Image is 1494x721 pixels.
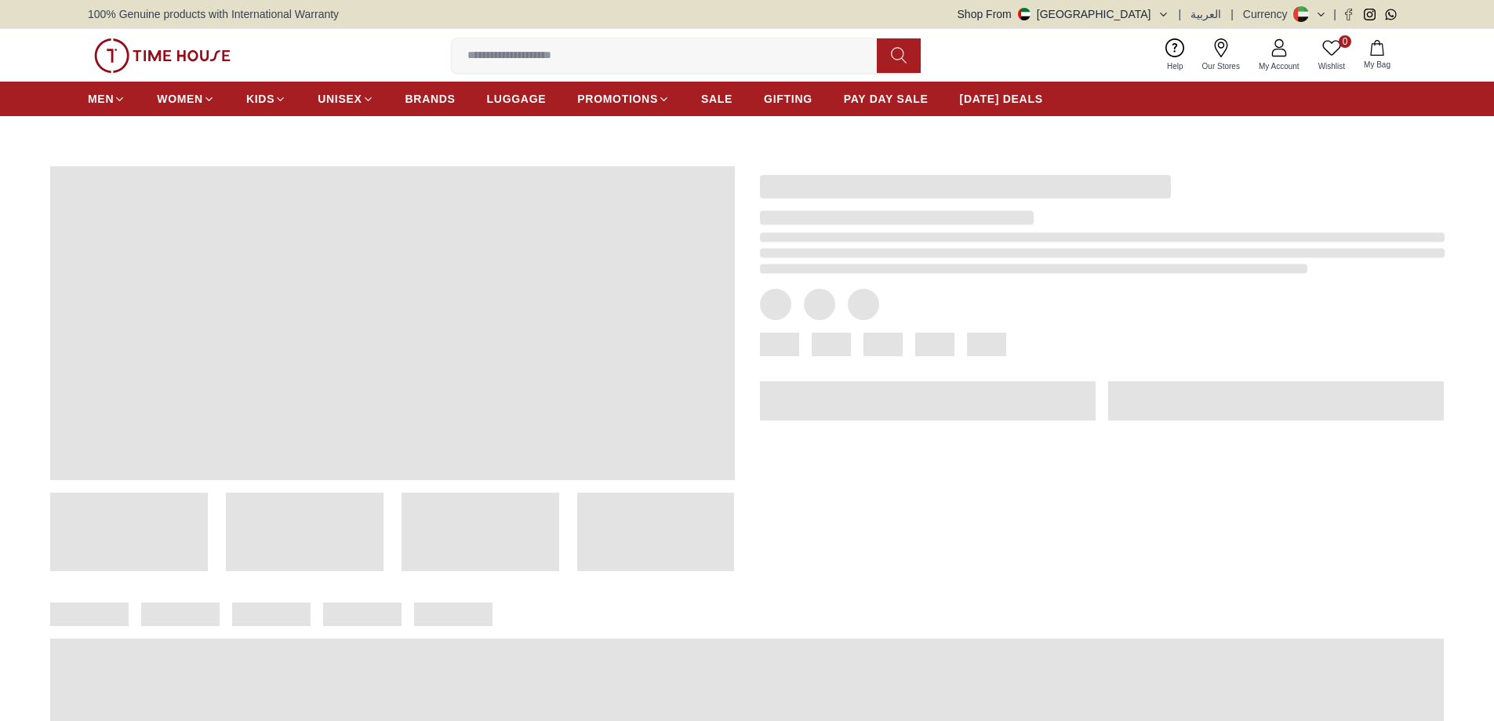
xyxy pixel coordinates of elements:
div: Currency [1243,6,1294,22]
span: My Bag [1358,59,1397,71]
a: PAY DAY SALE [844,85,929,113]
button: Shop From[GEOGRAPHIC_DATA] [958,6,1169,22]
a: 0Wishlist [1309,35,1354,75]
span: 100% Genuine products with International Warranty [88,6,339,22]
a: MEN [88,85,125,113]
a: Instagram [1364,9,1376,20]
span: Wishlist [1312,60,1351,72]
a: PROMOTIONS [577,85,670,113]
a: Help [1158,35,1193,75]
span: My Account [1252,60,1306,72]
a: Our Stores [1193,35,1249,75]
a: Whatsapp [1385,9,1397,20]
span: PROMOTIONS [577,91,658,107]
span: LUGGAGE [487,91,547,107]
span: WOMEN [157,91,203,107]
span: PAY DAY SALE [844,91,929,107]
button: My Bag [1354,37,1400,74]
a: KIDS [246,85,286,113]
a: Facebook [1343,9,1354,20]
span: BRANDS [405,91,456,107]
span: UNISEX [318,91,362,107]
span: 0 [1339,35,1351,48]
span: KIDS [246,91,274,107]
img: United Arab Emirates [1018,8,1031,20]
button: العربية [1190,6,1221,22]
a: WOMEN [157,85,215,113]
span: [DATE] DEALS [960,91,1043,107]
span: GIFTING [764,91,812,107]
a: SALE [701,85,732,113]
span: | [1179,6,1182,22]
span: Help [1161,60,1190,72]
span: | [1333,6,1336,22]
span: MEN [88,91,114,107]
a: [DATE] DEALS [960,85,1043,113]
img: ... [94,38,231,73]
a: GIFTING [764,85,812,113]
span: SALE [701,91,732,107]
a: UNISEX [318,85,373,113]
a: LUGGAGE [487,85,547,113]
a: BRANDS [405,85,456,113]
span: Our Stores [1196,60,1246,72]
span: | [1230,6,1234,22]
